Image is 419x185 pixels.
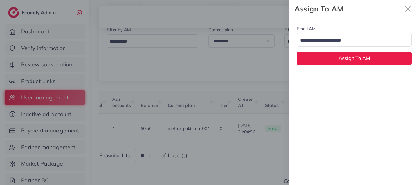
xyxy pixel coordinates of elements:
[297,33,412,46] div: Search for option
[297,52,412,65] button: Assign To AM
[402,3,414,15] svg: x
[338,55,370,61] span: Assign To AM
[298,36,404,45] input: Search for option
[297,26,316,32] label: Email AM
[294,3,402,14] strong: Assign To AM
[402,2,414,15] button: Close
